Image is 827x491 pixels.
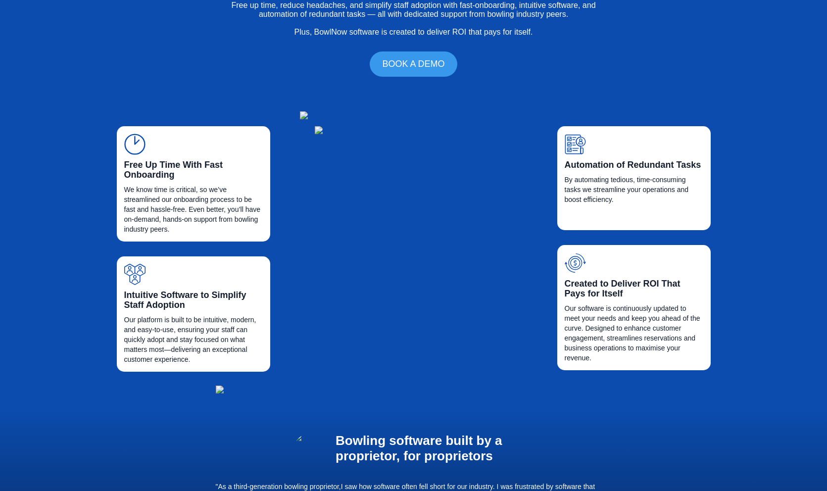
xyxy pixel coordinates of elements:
a: BOOK A DEMO [370,51,457,77]
span: Bowling software built by a proprietor, for proprietors [336,433,534,468]
img: iPad frame [300,111,528,393]
span: Our platform is built to be intuitive, modern, and easy-to-use, ensuring your staff can quickly a... [124,315,263,364]
span: Created to Deliver ROI That Pays for Itself [565,279,703,298]
img: daniel-mowery [293,433,328,468]
span: We know time is critical, so we’ve streamlined our onboarding process to be fast and hassle-free.... [124,185,263,234]
p: Free up time, reduce headaches, and simplify staff adoption with fast-onboarding, intuitive softw... [231,1,595,37]
span: Our software is continuously updated to meet your needs and keep you ahead of the curve. Designed... [565,303,703,363]
span: Automation of Redundant Tasks [565,160,703,170]
img: Content image [315,126,513,393]
span: Free Up Time With Fast Onboarding [124,160,263,180]
span: Intuitive Software to Simplify Staff Adoption [124,290,263,310]
span: By automating tedious, time-consuming tasks we streamline your operations and boost efficiency. [565,175,703,204]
